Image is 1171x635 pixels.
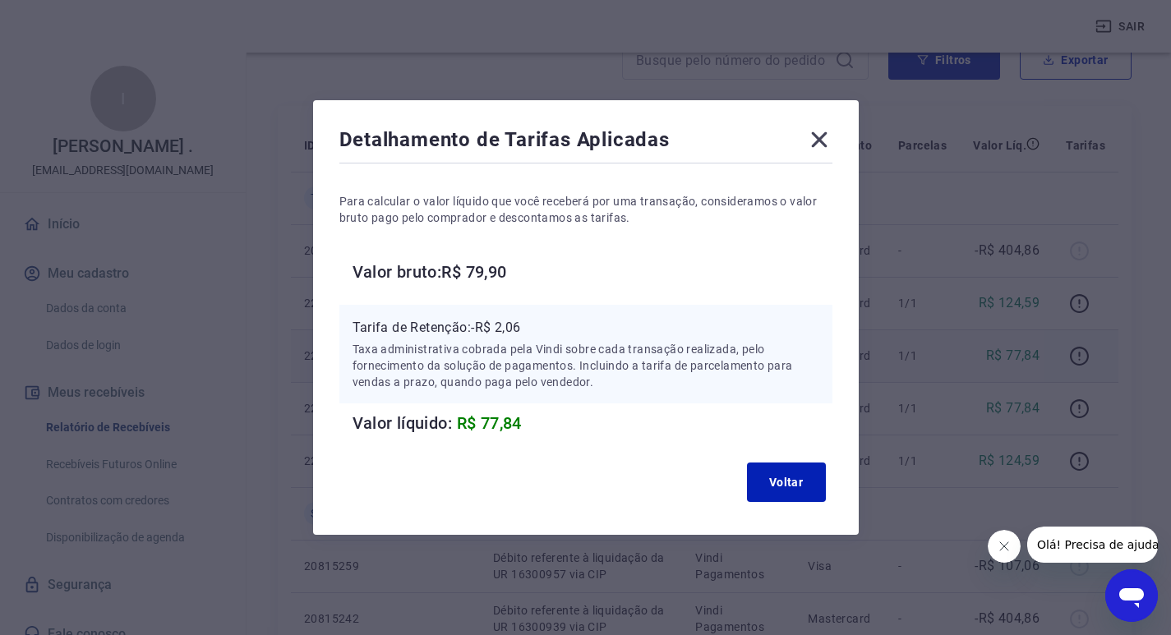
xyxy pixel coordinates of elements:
iframe: Mensagem da empresa [1027,527,1158,563]
span: R$ 77,84 [457,413,522,433]
h6: Valor bruto: R$ 79,90 [353,259,832,285]
div: Detalhamento de Tarifas Aplicadas [339,127,832,159]
button: Voltar [747,462,826,502]
span: Olá! Precisa de ajuda? [10,12,138,25]
h6: Valor líquido: [353,410,832,436]
iframe: Fechar mensagem [988,530,1021,563]
p: Taxa administrativa cobrada pela Vindi sobre cada transação realizada, pelo fornecimento da soluç... [353,341,819,390]
iframe: Botão para abrir a janela de mensagens [1105,569,1158,622]
p: Para calcular o valor líquido que você receberá por uma transação, consideramos o valor bruto pag... [339,193,832,226]
p: Tarifa de Retenção: -R$ 2,06 [353,318,819,338]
